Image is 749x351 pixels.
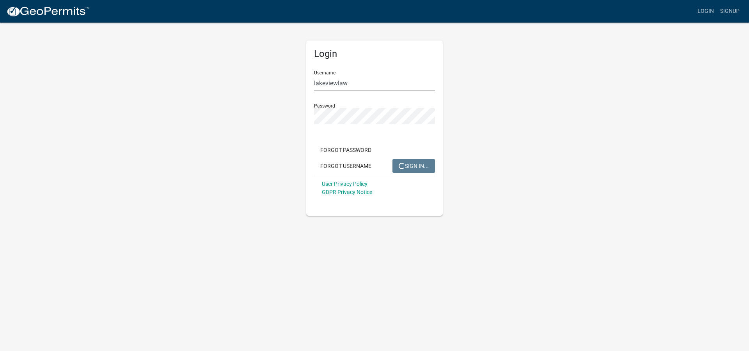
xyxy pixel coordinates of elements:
[322,189,372,195] a: GDPR Privacy Notice
[399,162,429,169] span: SIGN IN...
[392,159,435,173] button: SIGN IN...
[314,159,378,173] button: Forgot Username
[322,181,367,187] a: User Privacy Policy
[694,4,717,19] a: Login
[314,48,435,60] h5: Login
[717,4,743,19] a: Signup
[314,143,378,157] button: Forgot Password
